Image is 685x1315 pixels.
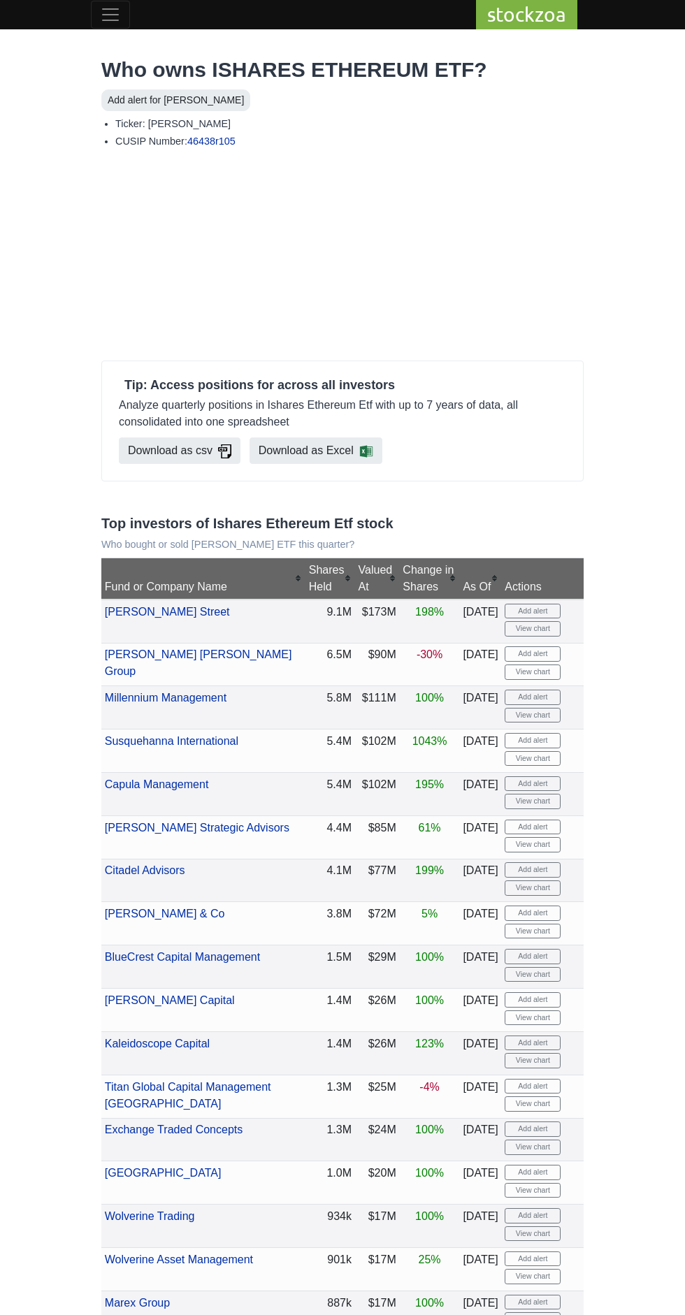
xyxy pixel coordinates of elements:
a: View chart [505,1269,561,1284]
button: Add alert [505,992,561,1008]
td: $20M [355,1161,400,1205]
th: Shares Held: No sort applied, activate to apply an ascending sort [305,558,355,600]
h4: Tip: Access positions for across all investors [119,378,566,393]
a: Kaleidoscope Capital [105,1038,210,1049]
a: View chart [505,924,561,939]
p: Analyze quarterly positions in Ishares Ethereum Etf with up to 7 years of data, all consolidated ... [119,397,566,430]
a: Download as Excel [250,437,382,464]
td: 1.0M [305,1161,355,1205]
td: 901k [305,1247,355,1291]
td: $24M [355,1118,400,1161]
td: [DATE] [460,686,502,729]
th: Change in Shares: No sort applied, activate to apply an ascending sort [400,558,460,600]
td: [DATE] [460,859,502,902]
a: Titan Global Capital Management [GEOGRAPHIC_DATA] [105,1081,271,1110]
p: Who bought or sold [PERSON_NAME] ETF this quarter? [101,539,584,551]
a: Capula Management [105,778,209,790]
td: 5.4M [305,773,355,816]
td: $90M [355,643,400,686]
button: Add alert for [PERSON_NAME] [101,89,250,111]
span: 1043% [412,735,447,747]
a: [PERSON_NAME] [PERSON_NAME] Group [105,648,292,677]
td: 1.3M [305,1075,355,1118]
td: 1.4M [305,989,355,1032]
button: Add alert [505,1036,561,1051]
td: $77M [355,859,400,902]
td: [DATE] [460,902,502,945]
a: Susquehanna International [105,735,238,747]
span: 199% [415,864,444,876]
a: Wolverine Trading [105,1210,195,1222]
span: 100% [415,994,444,1006]
td: [DATE] [460,773,502,816]
td: 934k [305,1205,355,1248]
button: Add alert [505,733,561,748]
td: 3.8M [305,902,355,945]
a: View chart [505,794,561,809]
span: 195% [415,778,444,790]
td: 4.4M [305,815,355,859]
button: Toggle navigation [91,1,130,29]
td: 1.4M [305,1031,355,1075]
a: BlueCrest Capital Management [105,951,260,963]
td: [DATE] [460,815,502,859]
button: Add alert [505,1165,561,1180]
td: 5.8M [305,686,355,729]
td: [DATE] [460,1205,502,1248]
a: View chart [505,1183,561,1198]
a: 46438r105 [187,136,236,147]
a: Citadel Advisors [105,864,185,876]
span: 5% [421,908,438,920]
li: CUSIP Number: [115,134,584,148]
td: [DATE] [460,945,502,989]
td: $173M [355,600,400,643]
td: $102M [355,729,400,773]
img: Download consolidated filings xlsx [359,444,373,458]
button: Add alert [505,1208,561,1223]
div: Valued At [359,562,396,595]
a: Wolverine Asset Management [105,1254,253,1265]
span: 100% [415,692,444,704]
td: $25M [355,1075,400,1118]
a: [PERSON_NAME] Strategic Advisors [105,822,289,834]
td: $85M [355,815,400,859]
span: 100% [415,1167,444,1179]
button: Add alert [505,646,561,662]
button: Add alert [505,906,561,921]
span: 100% [415,1210,444,1222]
button: Add alert [505,820,561,835]
span: 123% [415,1038,444,1049]
td: $26M [355,1031,400,1075]
a: View chart [505,1010,561,1026]
td: $72M [355,902,400,945]
td: $26M [355,989,400,1032]
span: 100% [415,1297,444,1309]
a: View chart [505,1140,561,1155]
span: 25% [419,1254,441,1265]
button: Add alert [505,1251,561,1267]
div: As Of [463,579,498,595]
td: $111M [355,686,400,729]
td: 9.1M [305,600,355,643]
button: Add alert [505,776,561,792]
td: [DATE] [460,989,502,1032]
button: Add alert [505,949,561,964]
span: 198% [415,606,444,618]
a: Marex Group [105,1297,170,1309]
td: 6.5M [305,643,355,686]
li: Ticker: [PERSON_NAME] [115,117,584,131]
button: Add alert [505,604,561,619]
h3: Top investors of Ishares Ethereum Etf stock [101,515,584,532]
a: View chart [505,1053,561,1068]
a: Millennium Management [105,692,226,704]
button: Add alert [505,862,561,878]
span: 100% [415,951,444,963]
td: $17M [355,1205,400,1248]
td: [DATE] [460,729,502,773]
div: Fund or Company Name [105,579,302,595]
a: [PERSON_NAME] Capital [105,994,235,1006]
a: View chart [505,837,561,852]
td: [DATE] [460,1118,502,1161]
a: View chart [505,708,561,723]
td: [DATE] [460,1075,502,1118]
